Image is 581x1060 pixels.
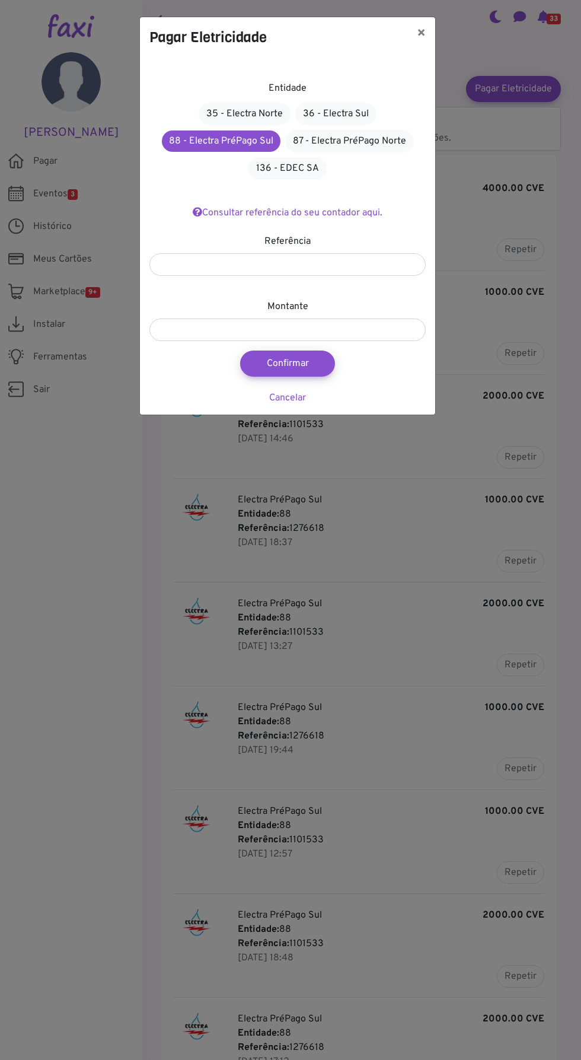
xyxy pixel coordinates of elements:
h4: Pagar Eletricidade [149,27,267,48]
a: 35 - Electra Norte [199,103,290,125]
label: Entidade [269,81,307,96]
label: Referência [264,234,311,249]
a: 87 - Electra PréPago Norte [285,130,414,152]
a: Cancelar [269,392,306,404]
label: Montante [267,300,308,314]
a: 136 - EDEC SA [248,157,327,180]
a: Consultar referência do seu contador aqui. [193,207,382,219]
a: 36 - Electra Sul [295,103,376,125]
button: × [407,17,435,50]
button: Confirmar [240,351,335,377]
a: 88 - Electra PréPago Sul [162,130,280,152]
